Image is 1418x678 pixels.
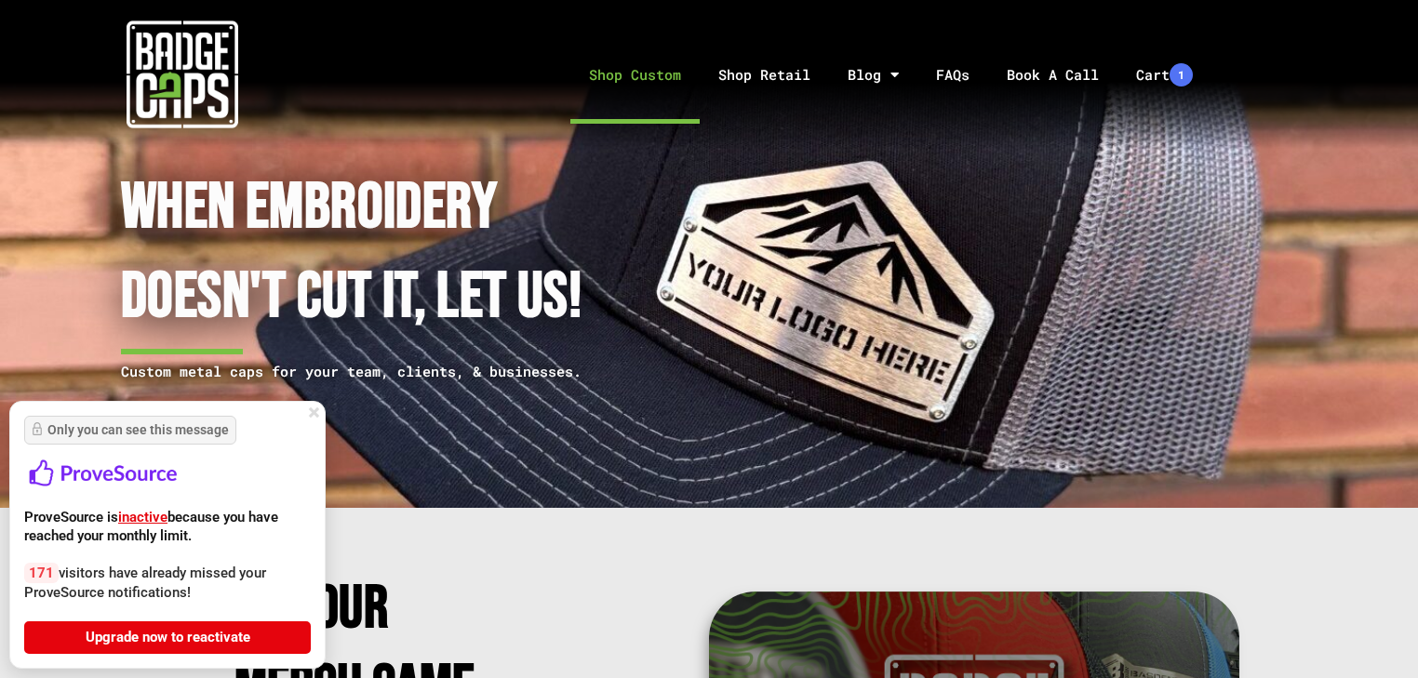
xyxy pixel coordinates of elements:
[24,563,59,583] strong: 171
[24,621,311,654] a: Upgrade now to reactivate
[700,26,829,124] a: Shop Retail
[988,26,1117,124] a: Book A Call
[118,509,167,525] span: inactive
[31,422,229,437] span: Only you can see this message
[127,19,238,130] img: badgecaps white logo with green acccent
[24,509,311,545] div: ProveSource is because you have reached your monthly limit.
[570,26,700,124] a: Shop Custom
[24,452,182,495] img: logo-transparent-text.svg
[364,26,1418,124] nav: Menu
[24,564,311,654] div: visitors have already missed your ProveSource notifications!
[829,26,917,124] a: Blog
[121,360,629,383] p: Custom metal caps for your team, clients, & businesses.
[121,164,629,343] h1: When Embroidery Doesn't cut it, Let Us!
[917,26,988,124] a: FAQs
[1117,26,1211,124] a: Cart1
